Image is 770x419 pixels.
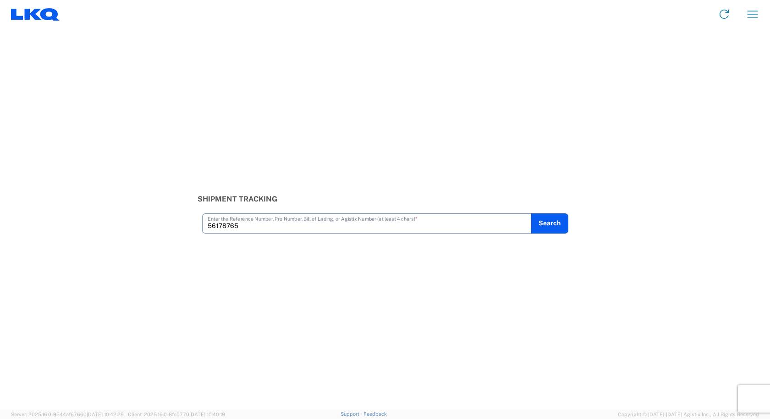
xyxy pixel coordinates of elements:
[531,213,568,234] button: Search
[87,412,124,417] span: [DATE] 10:42:29
[618,410,759,419] span: Copyright © [DATE]-[DATE] Agistix Inc., All Rights Reserved
[128,412,225,417] span: Client: 2025.16.0-8fc0770
[341,411,363,417] a: Support
[363,411,387,417] a: Feedback
[189,412,225,417] span: [DATE] 10:40:19
[11,412,124,417] span: Server: 2025.16.0-9544af67660
[198,195,573,203] h3: Shipment Tracking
